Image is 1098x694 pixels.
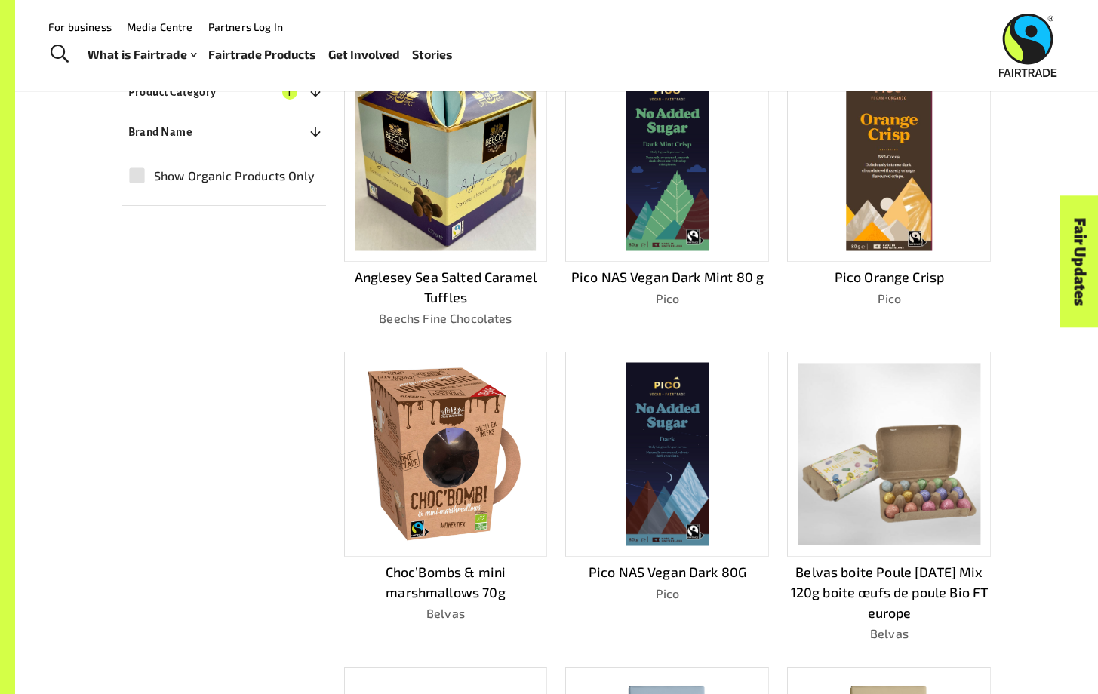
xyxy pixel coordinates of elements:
p: Pico [787,290,991,308]
p: Belvas [787,625,991,643]
p: Product Category [128,83,217,101]
span: 1 [282,84,297,100]
p: Belvas boite Poule [DATE] Mix 120g boite œufs de poule Bio FT europe [787,562,991,622]
p: Pico NAS Vegan Dark 80G [565,562,769,582]
button: Product Category [122,78,326,106]
span: Show Organic Products Only [154,167,315,185]
p: Choc’Bombs & mini marshmallows 70g [344,562,548,602]
a: Choc’Bombs & mini marshmallows 70gBelvas [344,352,548,643]
a: Pico NAS Vegan Dark 80GPico [565,352,769,643]
a: What is Fairtrade [88,44,196,66]
a: Anglesey Sea Salted Caramel TufflesBeechs Fine Chocolates [344,57,548,327]
a: Stories [412,44,453,66]
p: Pico NAS Vegan Dark Mint 80 g [565,267,769,287]
a: Media Centre [127,20,193,33]
a: Fairtrade Products [208,44,316,66]
a: Pico Orange CrispPico [787,57,991,327]
a: Get Involved [328,44,400,66]
p: Brand Name [128,123,193,141]
a: Belvas boite Poule [DATE] Mix 120g boite œufs de poule Bio FT europeBelvas [787,352,991,643]
a: Partners Log In [208,20,283,33]
p: Belvas [344,604,548,622]
p: Pico [565,585,769,603]
p: Pico [565,290,769,308]
a: Pico NAS Vegan Dark Mint 80 gPico [565,57,769,327]
button: Brand Name [122,118,326,146]
a: For business [48,20,112,33]
p: Anglesey Sea Salted Caramel Tuffles [344,267,548,307]
p: Beechs Fine Chocolates [344,309,548,327]
a: Toggle Search [41,35,78,73]
img: Fairtrade Australia New Zealand logo [999,14,1057,77]
p: Pico Orange Crisp [787,267,991,287]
